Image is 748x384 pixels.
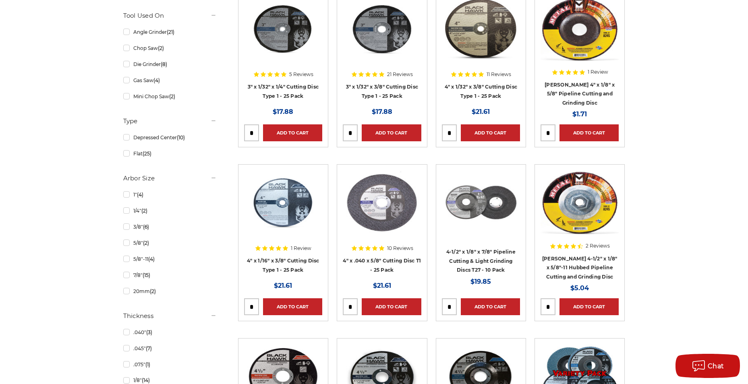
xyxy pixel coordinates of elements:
a: [PERSON_NAME] 4" x 1/8" x 5/8" Pipeline Cutting and Grinding Disc [545,82,615,106]
a: Angle Grinder [123,25,217,39]
a: Depressed Center [123,130,217,145]
a: Die Grinder [123,57,217,71]
span: (2) [158,45,164,51]
a: 5/8"-11 [123,252,217,266]
span: (14) [142,377,150,383]
span: (6) [143,224,149,230]
span: $17.88 [273,108,293,116]
a: 5/8" [123,236,217,250]
img: Mercer 4-1/2" x 1/8" x 5/8"-11 Hubbed Cutting and Light Grinding Wheel [541,170,619,235]
button: Chat [675,354,740,378]
span: $21.61 [472,108,490,116]
a: 20mm [123,284,217,298]
a: Chop Saw [123,41,217,55]
img: 4 inch cut off wheel for angle grinder [343,170,421,235]
span: (25) [143,151,151,157]
a: 7/8" [123,268,217,282]
a: Flat [123,147,217,161]
a: Add to Cart [559,124,619,141]
a: Mini Chop Saw [123,89,217,103]
a: Add to Cart [362,298,421,315]
a: Add to Cart [263,298,322,315]
a: 4" x 1/16" x 3/8" Cutting Disc [244,170,322,273]
a: Add to Cart [461,124,520,141]
span: $1.71 [572,110,587,118]
h5: Arbor Size [123,173,217,183]
img: View of Black Hawk's 4 1/2 inch T27 pipeline disc, showing both front and back of the grinding wh... [442,170,520,235]
span: (4) [137,192,143,198]
span: (2) [143,240,149,246]
a: 1/4" [123,204,217,218]
a: Mercer 4-1/2" x 1/8" x 5/8"-11 Hubbed Cutting and Light Grinding Wheel [541,170,619,273]
h5: Thickness [123,311,217,321]
span: (2) [169,93,175,99]
span: $19.85 [470,278,491,285]
a: 3/8" [123,220,217,234]
span: $5.04 [570,284,589,292]
span: (2) [141,208,147,214]
span: (4) [148,256,155,262]
span: (8) [161,61,167,67]
a: [PERSON_NAME] 4-1/2" x 1/8" x 5/8"-11 Hubbed Pipeline Cutting and Grinding Disc [542,256,617,280]
a: .040" [123,325,217,339]
h5: Tool Used On [123,11,217,21]
span: (10) [177,134,185,140]
a: 4 inch cut off wheel for angle grinder [343,170,421,273]
a: .045" [123,341,217,355]
a: View of Black Hawk's 4 1/2 inch T27 pipeline disc, showing both front and back of the grinding wh... [442,170,520,273]
h5: Type [123,116,217,126]
a: Add to Cart [263,124,322,141]
span: (21) [167,29,174,35]
img: 4" x 1/16" x 3/8" Cutting Disc [244,170,322,235]
span: (4) [153,77,160,83]
span: $21.61 [373,282,391,289]
span: $21.61 [274,282,292,289]
span: (15) [143,272,150,278]
a: Add to Cart [461,298,520,315]
a: 1" [123,188,217,202]
a: .075" [123,357,217,372]
span: (2) [150,288,156,294]
span: $17.88 [372,108,392,116]
a: Add to Cart [559,298,619,315]
span: (7) [146,345,152,351]
a: Add to Cart [362,124,421,141]
span: (3) [146,329,152,335]
span: Chat [708,362,724,370]
span: (1) [145,361,150,367]
a: Gas Saw [123,73,217,87]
